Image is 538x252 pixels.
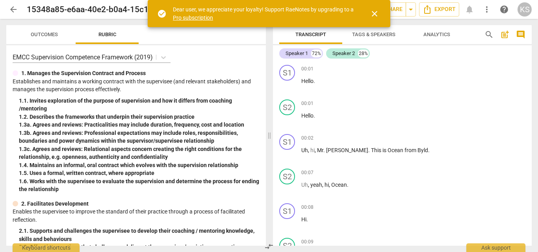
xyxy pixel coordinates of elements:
span: . [347,182,349,188]
div: Speaker 2 [332,50,355,57]
span: check_circle [157,9,167,18]
span: , [322,182,325,188]
span: . [323,147,326,153]
div: Dear user, we appreciate your loyalty! Support RaeNotes by upgrading to a [173,6,356,22]
span: post_add [500,30,510,39]
span: This [371,147,382,153]
button: KS [518,2,532,17]
span: comment [516,30,525,39]
span: 00:01 [301,66,314,72]
button: Export [419,2,459,17]
div: 1. 3b. Agrees and reviews: Professional expectations may include roles, responsibilities, boundar... [19,129,260,145]
span: Analytics [423,31,450,37]
span: search [484,30,494,39]
span: compare_arrows [264,242,274,251]
span: Hi [301,216,306,223]
span: . [314,112,315,119]
span: . [306,216,308,223]
span: Mr [317,147,323,153]
span: yeah [310,182,322,188]
div: 28% [358,50,369,57]
div: Change speaker [279,203,295,219]
div: 1. 5. Uses a formal, written contract, where appropriate [19,169,260,177]
div: 1. 3a. Agrees and reviews: Practicalities may include duration, frequency, cost and location [19,121,260,129]
span: Filler word [310,147,315,153]
a: Pro subscription [173,15,213,21]
div: Speaker 1 [286,50,308,57]
button: Close [365,4,384,23]
span: Byld [417,147,428,153]
p: EMCC Supervision Competence Framework (2019) [13,53,153,62]
span: , [308,147,310,153]
span: more_vert [482,5,492,14]
span: from [404,147,417,153]
button: Search [483,28,495,41]
span: Ocean [388,147,404,153]
p: Enables the supervisee to improve the standard of their practice through a process of facilitated... [13,208,260,224]
span: Export [423,5,456,14]
span: Hello [301,112,314,119]
p: 1. Manages the Supervision Contract and Process [21,69,146,77]
div: 72% [311,50,322,57]
div: 1. 3c. Agrees and reviews: Relational aspects concern creating the right conditions for the relat... [19,145,260,161]
h2: 15348a85-e6aa-40e2-b0a4-15c1bd2a864c_AnujJoshi@Auro(00919966812534)_20250922110755 [27,5,243,15]
button: Add summary [499,28,511,41]
span: close [370,9,379,18]
div: 1. 2. Describes the frameworks that underpin their supervision practice [19,113,260,121]
span: is [382,147,388,153]
span: , [329,182,331,188]
span: help [499,5,509,14]
span: . [428,147,430,153]
div: Keyboard shortcuts [13,243,80,252]
span: 00:02 [301,135,314,142]
span: Uh [301,147,308,153]
div: Change speaker [279,99,295,115]
span: 00:08 [301,204,314,211]
span: Hello [301,78,314,84]
span: Rubric [98,31,116,37]
a: Help [497,2,511,17]
span: [PERSON_NAME] [326,147,368,153]
div: 1. 1. Invites exploration of the purpose of supervision and how it differs from coaching /mentoring [19,97,260,113]
p: Establishes and maintains a working contract with the supervisee (and relevant stakeholders) and ... [13,77,260,94]
span: Transcript [295,31,326,37]
div: 1. 6. Works with the supervisee to evaluate the supervision and determine the process for ending ... [19,177,260,193]
span: . [368,147,371,153]
p: 2. Facilitates Development [21,200,89,208]
div: Change speaker [279,65,295,81]
span: hi [325,182,329,188]
div: Change speaker [279,169,295,184]
span: , [315,147,317,153]
div: Change speaker [279,134,295,150]
span: arrow_drop_down [406,5,416,14]
div: Ask support [466,243,525,252]
span: 00:07 [301,169,314,176]
span: . [314,78,315,84]
button: Sharing summary [406,2,416,17]
span: 00:09 [301,239,314,245]
span: arrow_back [9,5,18,14]
span: , [308,182,310,188]
button: Show/Hide comments [514,28,527,41]
span: Outcomes [31,31,58,37]
span: Ocean [331,182,347,188]
span: Tags & Speakers [352,31,395,37]
div: 1. 4. Maintains an informal, oral contract which evolves with the supervision relationship [19,161,260,169]
div: 2. 1. Supports and challenges the supervisee to develop their coaching / mentoring knowledge, ski... [19,227,260,243]
span: 00:01 [301,100,314,107]
span: Filler word [301,182,308,188]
